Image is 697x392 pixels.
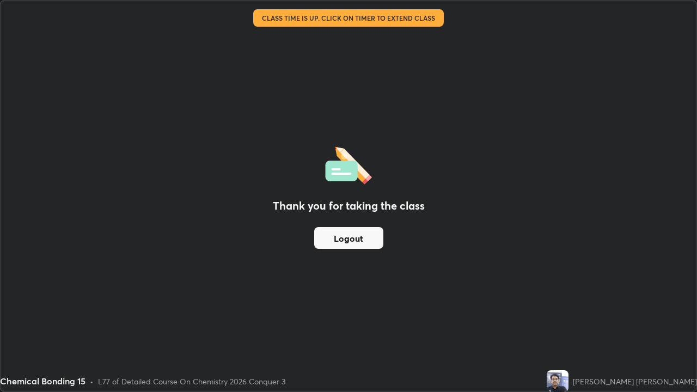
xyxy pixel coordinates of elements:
img: 4dbd5e4e27d8441580130e5f502441a8.jpg [547,370,568,392]
div: • [90,376,94,387]
button: Logout [314,227,383,249]
h2: Thank you for taking the class [273,198,425,214]
img: offlineFeedback.1438e8b3.svg [325,143,372,185]
div: [PERSON_NAME] [PERSON_NAME] [573,376,697,387]
div: L77 of Detailed Course On Chemistry 2026 Conquer 3 [98,376,285,387]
